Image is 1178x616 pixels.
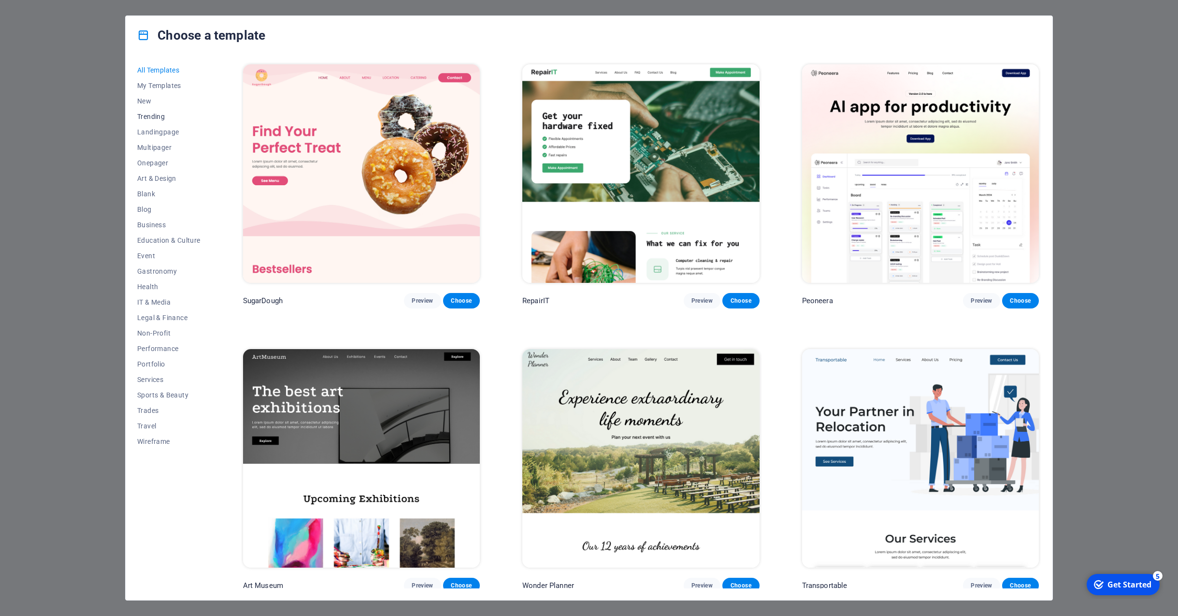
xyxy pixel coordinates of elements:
[802,64,1039,283] img: Peoneera
[137,252,201,260] span: Event
[137,341,201,356] button: Performance
[137,144,201,151] span: Multipager
[722,578,759,593] button: Choose
[137,113,201,120] span: Trending
[137,403,201,418] button: Trades
[137,360,201,368] span: Portfolio
[684,293,720,308] button: Preview
[137,434,201,449] button: Wireframe
[137,267,201,275] span: Gastronomy
[137,422,201,430] span: Travel
[691,297,713,305] span: Preview
[451,297,472,305] span: Choose
[730,297,751,305] span: Choose
[137,78,201,93] button: My Templates
[137,159,201,167] span: Onepager
[243,296,283,306] p: SugarDough
[137,171,201,186] button: Art & Design
[137,140,201,155] button: Multipager
[404,293,441,308] button: Preview
[722,293,759,308] button: Choose
[26,9,70,20] div: Get Started
[137,283,201,291] span: Health
[137,236,201,244] span: Education & Culture
[971,297,992,305] span: Preview
[443,578,480,593] button: Choose
[802,581,848,590] p: Transportable
[963,578,1000,593] button: Preview
[137,438,201,445] span: Wireframe
[137,202,201,217] button: Blog
[451,582,472,589] span: Choose
[137,264,201,279] button: Gastronomy
[137,66,201,74] span: All Templates
[137,221,201,229] span: Business
[137,345,201,352] span: Performance
[1010,297,1031,305] span: Choose
[243,581,283,590] p: Art Museum
[137,128,201,136] span: Landingpage
[137,248,201,264] button: Event
[137,124,201,140] button: Landingpage
[802,296,833,306] p: Peoneera
[971,582,992,589] span: Preview
[243,349,480,568] img: Art Museum
[137,97,201,105] span: New
[137,93,201,109] button: New
[137,155,201,171] button: Onepager
[137,109,201,124] button: Trending
[691,582,713,589] span: Preview
[522,296,549,306] p: RepairIT
[137,190,201,198] span: Blank
[137,186,201,202] button: Blank
[137,62,201,78] button: All Templates
[137,372,201,387] button: Services
[137,294,201,310] button: IT & Media
[243,64,480,283] img: SugarDough
[137,407,201,414] span: Trades
[137,233,201,248] button: Education & Culture
[1010,582,1031,589] span: Choose
[137,205,201,213] span: Blog
[684,578,720,593] button: Preview
[137,82,201,89] span: My Templates
[137,28,265,43] h4: Choose a template
[5,4,78,25] div: Get Started 5 items remaining, 0% complete
[137,279,201,294] button: Health
[137,329,201,337] span: Non-Profit
[137,356,201,372] button: Portfolio
[443,293,480,308] button: Choose
[137,325,201,341] button: Non-Profit
[72,1,81,11] div: 5
[522,349,759,568] img: Wonder Planner
[522,64,759,283] img: RepairIT
[522,581,574,590] p: Wonder Planner
[137,418,201,434] button: Travel
[137,391,201,399] span: Sports & Beauty
[730,582,751,589] span: Choose
[802,349,1039,568] img: Transportable
[412,297,433,305] span: Preview
[137,217,201,233] button: Business
[963,293,1000,308] button: Preview
[404,578,441,593] button: Preview
[137,387,201,403] button: Sports & Beauty
[1002,578,1039,593] button: Choose
[137,314,201,322] span: Legal & Finance
[137,376,201,383] span: Services
[137,175,201,182] span: Art & Design
[137,310,201,325] button: Legal & Finance
[1002,293,1039,308] button: Choose
[137,298,201,306] span: IT & Media
[412,582,433,589] span: Preview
